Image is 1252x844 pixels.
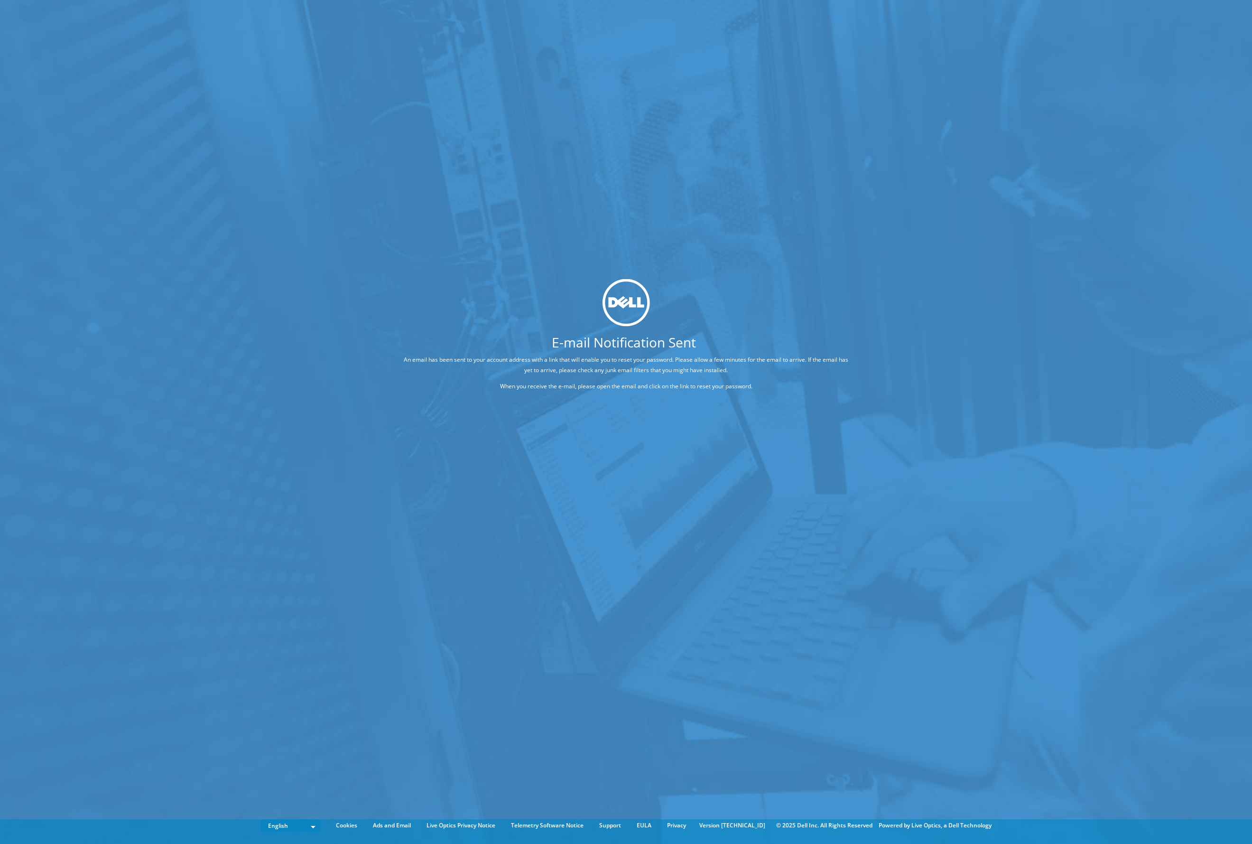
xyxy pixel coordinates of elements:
[630,820,658,831] a: EULA
[879,820,992,831] li: Powered by Live Optics, a Dell Technology
[504,820,591,831] a: Telemetry Software Notice
[419,820,502,831] a: Live Optics Privacy Notice
[329,820,364,831] a: Cookies
[695,820,770,831] li: Version [TECHNICAL_ID]
[660,820,693,831] a: Privacy
[592,820,628,831] a: Support
[603,279,650,327] img: dell_svg_logo.svg
[401,354,852,375] p: An email has been sent to your account address with a link that will enable you to reset your pas...
[365,335,882,348] h1: E-mail Notification Sent
[401,381,852,391] p: When you receive the e-mail, please open the email and click on the link to reset your password.
[771,820,877,831] li: © 2025 Dell Inc. All Rights Reserved
[366,820,418,831] a: Ads and Email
